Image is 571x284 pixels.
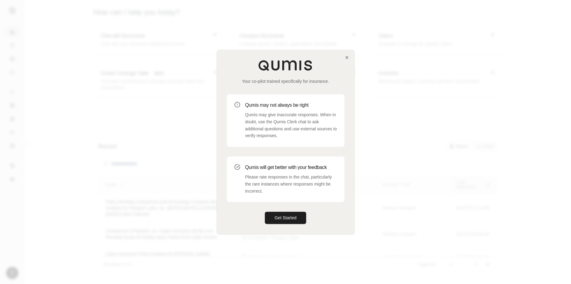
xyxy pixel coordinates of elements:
h3: Qumis may not always be right [245,102,337,109]
img: Qumis Logo [258,60,313,71]
h3: Qumis will get better with your feedback [245,164,337,171]
p: Qumis may give inaccurate responses. When in doubt, use the Qumis Clerk chat to ask additional qu... [245,111,337,139]
p: Please rate responses in the chat, particularly the rare instances where responses might be incor... [245,174,337,194]
p: Your co-pilot trained specifically for insurance. [227,78,344,84]
button: Get Started [265,212,306,224]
